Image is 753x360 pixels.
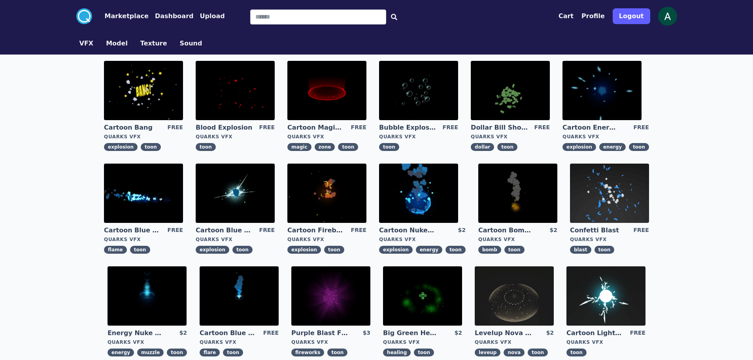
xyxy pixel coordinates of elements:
button: Model [106,39,128,48]
span: toon [141,143,161,151]
img: imgAlt [562,61,642,120]
div: $2 [179,329,187,337]
a: Model [100,39,134,48]
span: explosion [287,246,321,254]
span: healing [383,349,411,356]
a: Cartoon Blue Flamethrower [104,226,161,235]
span: toon [594,246,615,254]
span: toon [629,143,649,151]
span: energy [108,349,134,356]
div: FREE [443,123,458,132]
div: Quarks VFX [196,134,275,140]
div: FREE [168,123,183,132]
span: bomb [478,246,501,254]
span: flame [104,246,127,254]
span: toon [196,143,216,151]
span: toon [566,349,587,356]
a: Cartoon Fireball Explosion [287,226,344,235]
button: Profile [581,11,605,21]
a: Levelup Nova Effect [475,329,532,337]
div: Quarks VFX [566,339,645,345]
button: VFX [79,39,94,48]
img: imgAlt [104,61,183,120]
button: Dashboard [155,11,194,21]
span: explosion [104,143,138,151]
img: imgAlt [471,61,550,120]
span: nova [504,349,525,356]
img: imgAlt [383,266,462,326]
a: Bubble Explosion [379,123,436,132]
span: dollar [471,143,494,151]
span: explosion [196,246,229,254]
div: FREE [633,226,649,235]
a: Cartoon Lightning Ball [566,329,623,337]
div: FREE [633,123,649,132]
input: Search [250,9,386,25]
a: Sound [174,39,209,48]
div: $2 [458,226,465,235]
img: imgAlt [287,61,366,120]
span: toon [414,349,434,356]
span: magic [287,143,311,151]
div: $2 [546,329,554,337]
img: imgAlt [196,164,275,223]
div: Quarks VFX [287,236,366,243]
button: Marketplace [105,11,149,21]
a: Cartoon Blue Gas Explosion [196,226,253,235]
span: toon [497,143,517,151]
a: Purple Blast Fireworks [291,329,348,337]
a: Cartoon Bomb Fuse [478,226,535,235]
div: Quarks VFX [471,134,550,140]
span: toon [324,246,344,254]
div: Quarks VFX [570,236,649,243]
span: explosion [379,246,413,254]
div: FREE [351,226,366,235]
div: Quarks VFX [291,339,370,345]
button: Sound [180,39,202,48]
span: leveup [475,349,500,356]
div: FREE [259,123,275,132]
a: Confetti Blast [570,226,627,235]
button: Upload [200,11,225,21]
a: Cartoon Nuke Energy Explosion [379,226,436,235]
div: Quarks VFX [196,236,275,243]
img: imgAlt [200,266,279,326]
a: Texture [134,39,174,48]
a: Energy Nuke Muzzle Flash [108,329,164,337]
a: Cartoon Bang [104,123,161,132]
a: Dashboard [149,11,194,21]
div: $2 [455,329,462,337]
span: toon [528,349,548,356]
img: imgAlt [478,164,557,223]
img: profile [658,7,677,26]
div: FREE [168,226,183,235]
a: VFX [73,39,100,48]
div: FREE [263,329,279,337]
div: Quarks VFX [562,134,649,140]
span: blast [570,246,591,254]
div: FREE [259,226,275,235]
span: fireworks [291,349,324,356]
div: Quarks VFX [200,339,279,345]
span: toon [167,349,187,356]
button: Texture [140,39,167,48]
span: toon [445,246,466,254]
a: Marketplace [92,11,149,21]
img: imgAlt [570,164,649,223]
div: Quarks VFX [383,339,462,345]
span: flare [200,349,220,356]
div: Quarks VFX [287,134,366,140]
span: toon [338,143,358,151]
span: toon [232,246,253,254]
a: Cartoon Energy Explosion [562,123,619,132]
div: Quarks VFX [478,236,557,243]
div: Quarks VFX [104,236,183,243]
a: Logout [613,5,650,27]
span: toon [504,246,525,254]
a: Blood Explosion [196,123,253,132]
img: imgAlt [379,61,458,120]
img: imgAlt [475,266,554,326]
div: FREE [630,329,645,337]
span: toon [327,349,347,356]
img: imgAlt [566,266,645,326]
